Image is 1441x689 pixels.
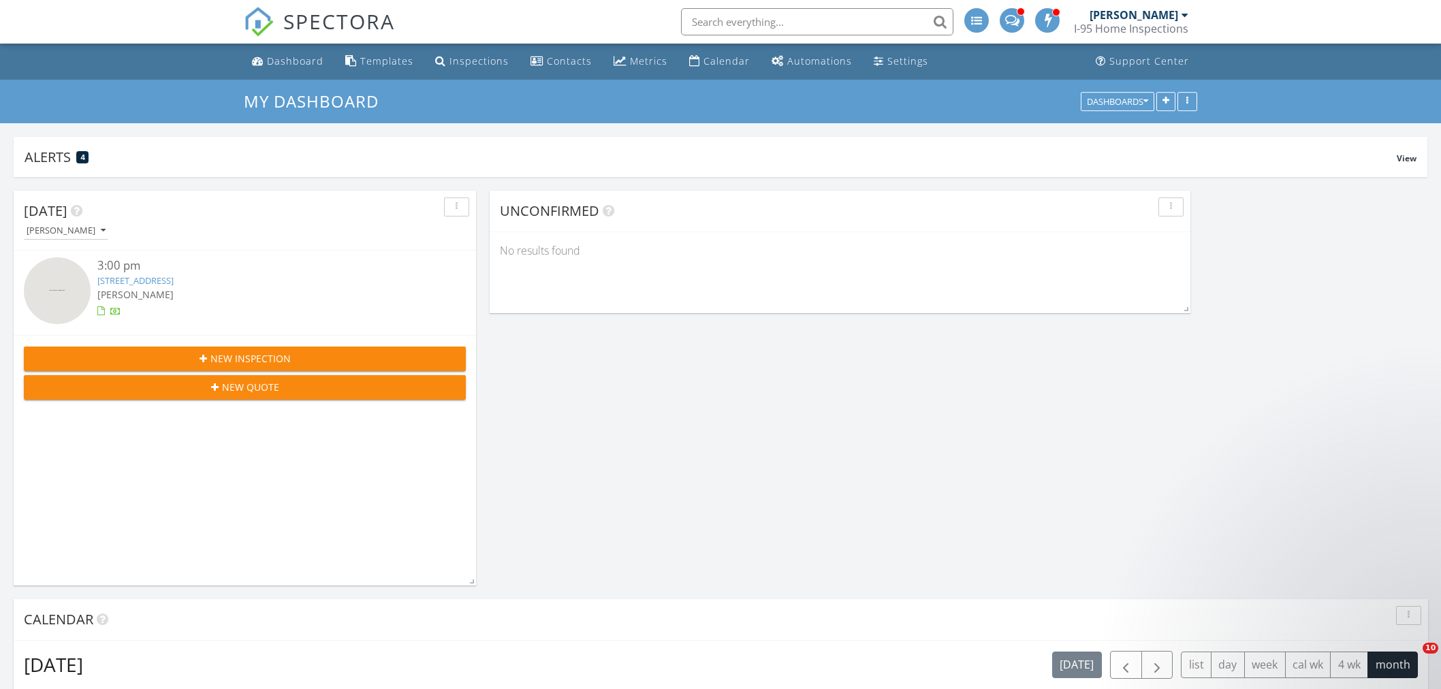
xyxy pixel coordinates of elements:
div: [PERSON_NAME] [27,226,106,236]
button: [DATE] [1052,652,1102,678]
div: No results found [490,232,1190,269]
button: 4 wk [1330,652,1368,678]
span: 4 [80,153,85,162]
div: Settings [887,54,928,67]
div: I-95 Home Inspections [1074,22,1188,35]
button: month [1367,652,1418,678]
span: Calendar [24,610,93,628]
div: Support Center [1109,54,1189,67]
div: Calendar [703,54,750,67]
div: Dashboard [267,54,323,67]
img: The Best Home Inspection Software - Spectora [244,7,274,37]
span: SPECTORA [283,7,395,35]
button: day [1211,652,1245,678]
a: Dashboard [247,49,329,74]
button: Next month [1141,651,1173,679]
button: New Quote [24,375,466,400]
span: New Quote [222,380,279,394]
div: Inspections [449,54,509,67]
a: 3:00 pm [STREET_ADDRESS] [PERSON_NAME] [24,257,466,327]
div: Templates [360,54,413,67]
span: Unconfirmed [500,202,599,220]
a: My Dashboard [244,90,390,112]
div: Contacts [547,54,592,67]
button: cal wk [1285,652,1331,678]
button: Previous month [1110,651,1142,679]
div: Automations [787,54,852,67]
a: Support Center [1090,49,1194,74]
span: [PERSON_NAME] [97,288,174,301]
iframe: Intercom live chat [1395,643,1427,675]
div: 3:00 pm [97,257,429,274]
div: Dashboards [1087,97,1148,106]
span: New Inspection [210,351,291,366]
button: week [1244,652,1286,678]
button: [PERSON_NAME] [24,222,108,240]
a: Automations (Advanced) [766,49,857,74]
a: Settings [868,49,934,74]
a: Metrics [608,49,673,74]
a: Templates [340,49,419,74]
span: 10 [1423,643,1438,654]
div: Metrics [630,54,667,67]
span: View [1397,153,1416,164]
a: Calendar [684,49,755,74]
div: [PERSON_NAME] [1090,8,1178,22]
button: Dashboards [1081,92,1154,111]
a: [STREET_ADDRESS] [97,274,174,287]
img: streetview [24,257,91,324]
div: Alerts [25,148,1397,166]
a: SPECTORA [244,18,395,47]
button: list [1181,652,1212,678]
h2: [DATE] [24,651,83,678]
button: New Inspection [24,347,466,371]
a: Inspections [430,49,514,74]
span: [DATE] [24,202,67,220]
a: Contacts [525,49,597,74]
input: Search everything... [681,8,953,35]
